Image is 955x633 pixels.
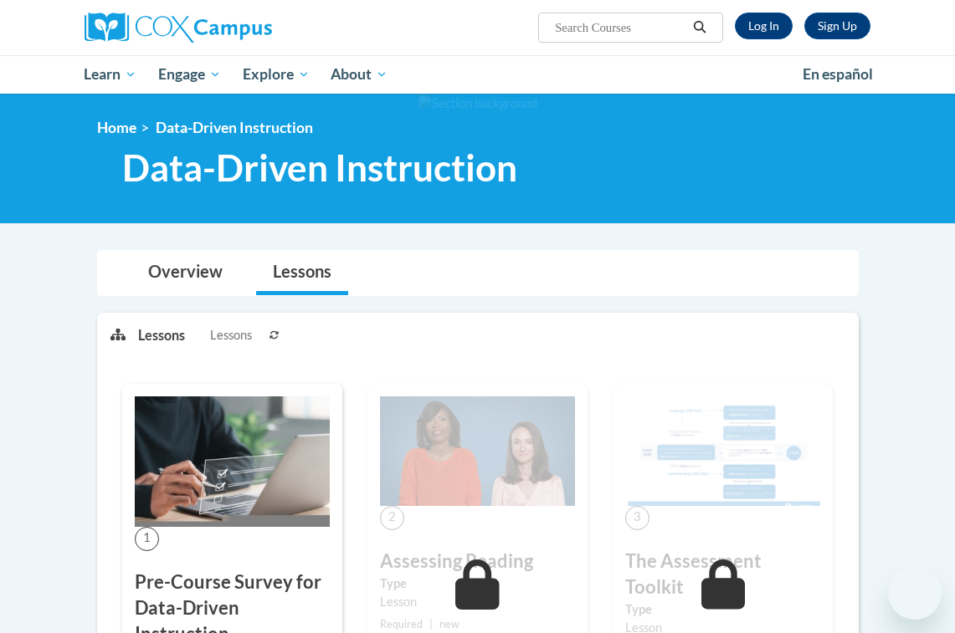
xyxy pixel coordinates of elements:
[147,55,232,94] a: Engage
[85,13,330,43] a: Cox Campus
[84,64,136,84] span: Learn
[256,251,348,295] a: Lessons
[122,145,517,190] span: Data-Driven Instruction
[380,574,575,593] label: Type
[72,55,884,94] div: Main menu
[804,13,870,39] a: Register
[380,506,404,530] span: 2
[135,527,159,551] span: 1
[232,55,321,94] a: Explore
[158,64,221,84] span: Engage
[888,566,942,620] iframe: Button to launch messaging window
[439,618,460,630] span: new
[210,326,252,345] span: Lessons
[380,549,575,574] h3: Assessing Reading
[156,119,313,136] span: Data-Driven Instruction
[687,18,712,38] button: Search
[735,13,793,39] a: Log In
[625,396,820,506] img: Course Image
[380,396,575,506] img: Course Image
[135,396,330,527] img: Course Image
[803,65,873,83] span: En español
[625,600,820,619] label: Type
[74,55,148,94] a: Learn
[97,119,136,136] a: Home
[625,549,820,600] h3: The Assessment Toolkit
[625,506,650,530] span: 3
[131,251,239,295] a: Overview
[792,57,884,92] a: En español
[429,618,433,630] span: |
[138,326,185,345] p: Lessons
[418,94,537,113] img: Section background
[331,64,388,84] span: About
[553,18,687,38] input: Search Courses
[320,55,398,94] a: About
[380,593,575,611] div: Lesson
[243,64,310,84] span: Explore
[380,618,423,630] span: Required
[85,13,272,43] img: Cox Campus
